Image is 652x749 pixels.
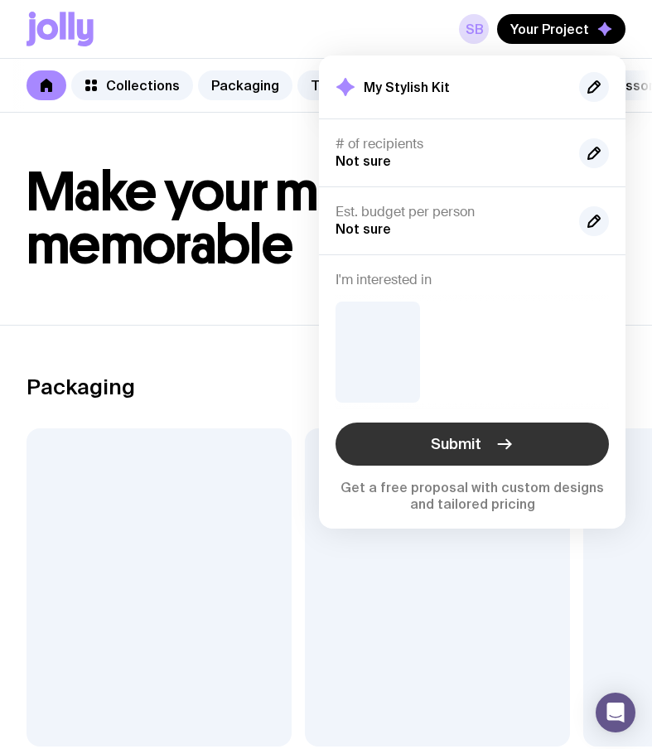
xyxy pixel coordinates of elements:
[431,434,481,454] span: Submit
[510,21,589,37] span: Your Project
[336,479,609,512] p: Get a free proposal with custom designs and tailored pricing
[27,374,135,399] h2: Packaging
[198,70,292,100] a: Packaging
[459,14,489,44] a: SB
[336,423,609,466] button: Submit
[71,70,193,100] a: Collections
[596,693,635,732] div: Open Intercom Messenger
[106,77,180,94] span: Collections
[336,136,566,152] h4: # of recipients
[297,70,355,100] a: Tops
[336,272,609,288] h4: I'm interested in
[364,79,450,95] h2: My Stylish Kit
[27,159,418,278] span: Make your merch memorable
[336,221,391,236] span: Not sure
[336,204,566,220] h4: Est. budget per person
[336,153,391,168] span: Not sure
[497,14,625,44] button: Your Project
